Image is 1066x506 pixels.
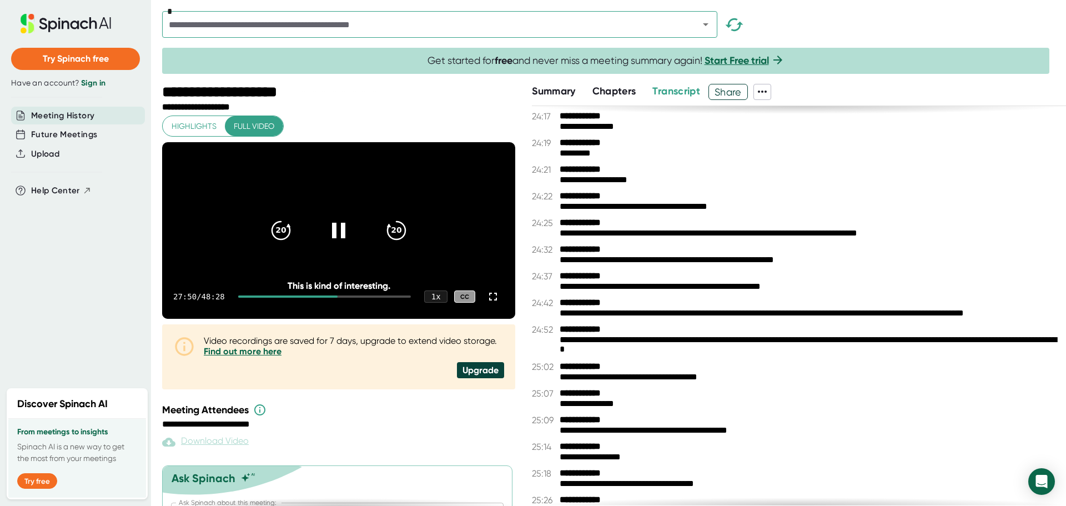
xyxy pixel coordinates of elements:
span: 25:02 [532,362,557,372]
button: Try Spinach free [11,48,140,70]
div: Ask Spinach [172,472,235,485]
span: 24:37 [532,271,557,282]
button: Future Meetings [31,128,97,141]
span: 25:18 [532,468,557,479]
div: This is kind of interesting. [198,280,480,291]
div: 1 x [424,290,447,303]
span: 24:42 [532,298,557,308]
button: Meeting History [31,109,94,122]
div: Video recordings are saved for 7 days, upgrade to extend video storage. [204,335,504,357]
span: 25:26 [532,495,557,505]
div: Meeting Attendees [162,403,518,417]
span: Highlights [172,119,217,133]
button: Open [698,17,713,32]
span: Transcript [652,85,700,97]
a: Sign in [81,78,105,88]
span: 25:07 [532,388,557,399]
span: Get started for and never miss a meeting summary again! [428,54,785,67]
b: free [495,54,512,67]
span: Share [709,82,747,102]
button: Help Center [31,184,92,197]
span: 24:22 [532,191,557,202]
p: Spinach AI is a new way to get the most from your meetings [17,441,137,464]
div: CC [454,290,475,303]
span: Summary [532,85,575,97]
button: Full video [225,116,283,137]
span: 24:19 [532,138,557,148]
span: 25:09 [532,415,557,425]
span: 24:52 [532,324,557,335]
div: Have an account? [11,78,140,88]
button: Chapters [592,84,636,99]
h3: From meetings to insights [17,428,137,437]
button: Transcript [652,84,700,99]
span: Chapters [592,85,636,97]
a: Find out more here [204,346,281,357]
button: Upload [31,148,59,161]
span: 25:14 [532,442,557,452]
span: Full video [234,119,274,133]
button: Highlights [163,116,225,137]
div: Upgrade [457,362,504,378]
span: 24:21 [532,164,557,175]
button: Try free [17,473,57,489]
span: Try Spinach free [43,53,109,64]
span: 24:32 [532,244,557,255]
h2: Discover Spinach AI [17,397,108,412]
div: Paid feature [162,435,249,449]
div: Open Intercom Messenger [1028,468,1055,495]
button: Summary [532,84,575,99]
button: Share [708,84,748,100]
div: 27:50 / 48:28 [173,292,225,301]
span: Help Center [31,184,80,197]
span: 24:17 [532,111,557,122]
a: Start Free trial [705,54,769,67]
span: 24:25 [532,218,557,228]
